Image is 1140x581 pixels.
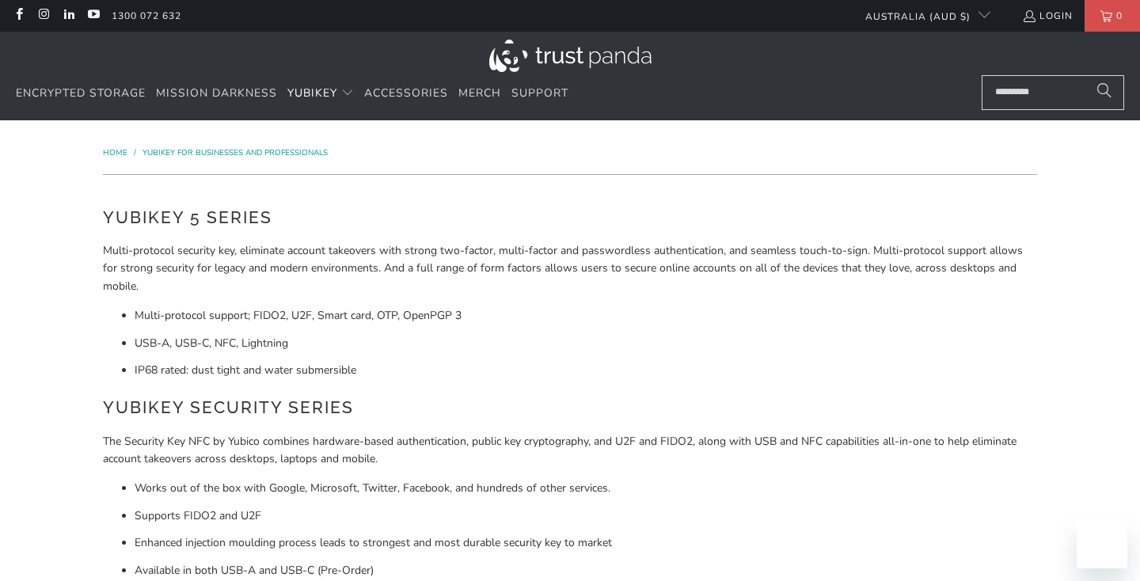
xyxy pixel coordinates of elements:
p: Multi-protocol security key, eliminate account takeovers with strong two-factor, multi-factor and... [103,242,1037,295]
h2: YubiKey 5 Series [103,205,1037,230]
p: The Security Key NFC by Yubico combines hardware-based authentication, public key cryptography, a... [103,433,1037,469]
li: USB-A, USB-C, NFC, Lightning [135,335,1037,352]
input: Search... [982,75,1124,110]
nav: Translation missing: en.navigation.header.main_nav [16,75,568,112]
li: Multi-protocol support; FIDO2, U2F, Smart card, OTP, OpenPGP 3 [135,307,1037,325]
span: Home [103,147,127,158]
a: Login [1022,7,1073,25]
a: Accessories [364,75,448,112]
span: / [134,147,136,158]
li: Works out of the box with Google, Microsoft, Twitter, Facebook, and hundreds of other services. [135,480,1037,497]
a: Encrypted Storage [16,75,146,112]
a: YubiKey for Businesses and Professionals [142,147,328,158]
li: Available in both USB-A and USB-C (Pre-Order) [135,562,1037,579]
a: Home [103,147,130,158]
h2: YubiKey Security Series [103,395,1037,420]
img: Trust Panda Australia [489,40,652,72]
li: Supports FIDO2 and U2F [135,507,1037,525]
a: Mission Darkness [156,75,277,112]
summary: YubiKey [287,75,354,112]
a: Trust Panda Australia on LinkedIn [62,9,75,22]
a: Trust Panda Australia on YouTube [86,9,100,22]
a: Trust Panda Australia on Facebook [12,9,25,22]
span: Support [511,85,568,101]
span: Accessories [364,85,448,101]
span: YubiKey [287,85,337,101]
button: Search [1085,75,1124,110]
a: Merch [458,75,501,112]
span: Mission Darkness [156,85,277,101]
a: Trust Panda Australia on Instagram [36,9,50,22]
li: Enhanced injection moulding process leads to strongest and most durable security key to market [135,534,1037,552]
a: 1300 072 632 [112,7,181,25]
span: Merch [458,85,501,101]
li: IP68 rated: dust tight and water submersible [135,362,1037,379]
a: Support [511,75,568,112]
span: Encrypted Storage [16,85,146,101]
iframe: Button to launch messaging window [1077,518,1127,568]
